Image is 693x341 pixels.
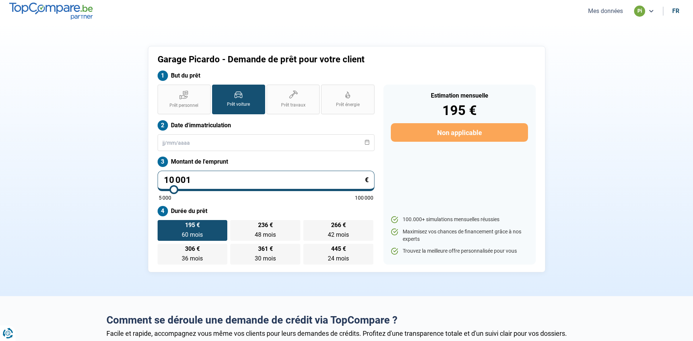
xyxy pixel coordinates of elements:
[391,247,528,255] li: Trouvez la meilleure offre personnalisée pour vous
[355,195,373,200] span: 100 000
[328,231,349,238] span: 42 mois
[182,231,203,238] span: 60 mois
[331,246,346,252] span: 445 €
[258,222,273,228] span: 236 €
[672,7,679,14] div: fr
[158,206,374,216] label: Durée du prêt
[158,134,374,151] input: jj/mm/aaaa
[281,102,306,108] span: Prêt travaux
[185,222,200,228] span: 195 €
[169,102,198,109] span: Prêt personnel
[227,101,250,108] span: Prêt voiture
[365,177,369,183] span: €
[106,329,587,337] div: Facile et rapide, accompagnez vous même vos clients pour leurs demandes de crédits. Profitez d'un...
[328,255,349,262] span: 24 mois
[9,3,93,19] img: TopCompare.be
[106,314,587,327] h2: Comment se déroule une demande de crédit via TopCompare ?
[182,255,203,262] span: 36 mois
[258,246,273,252] span: 361 €
[586,7,625,15] button: Mes données
[634,6,645,17] div: pi
[158,54,439,65] h1: Garage Picardo - Demande de prêt pour votre client
[391,123,528,142] button: Non applicable
[391,216,528,223] li: 100.000+ simulations mensuelles réussies
[159,195,171,200] span: 5 000
[391,93,528,99] div: Estimation mensuelle
[255,255,276,262] span: 30 mois
[331,222,346,228] span: 266 €
[158,71,374,81] label: But du prêt
[185,246,200,252] span: 306 €
[336,102,360,108] span: Prêt énergie
[158,157,374,167] label: Montant de l'emprunt
[255,231,276,238] span: 48 mois
[158,120,374,131] label: Date d'immatriculation
[391,228,528,243] li: Maximisez vos chances de financement grâce à nos experts
[391,104,528,117] div: 195 €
